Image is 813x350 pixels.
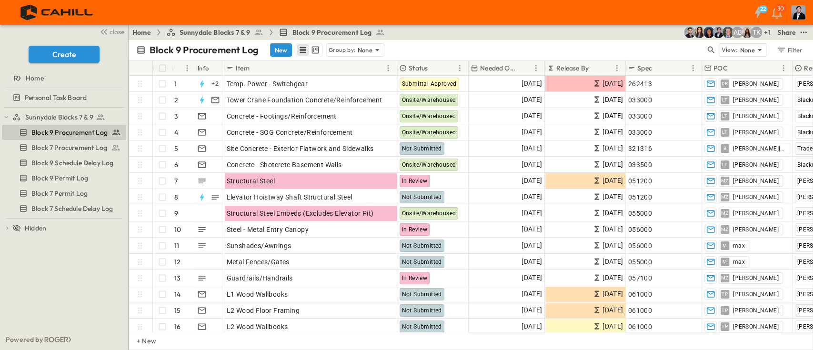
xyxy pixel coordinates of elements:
span: [PERSON_NAME] [733,96,779,104]
span: max [733,242,745,250]
img: Profile Picture [791,5,805,20]
a: Block 9 Procurement Log [279,28,385,37]
p: Status [409,63,428,73]
button: Sort [251,63,262,73]
span: [DATE] [522,143,542,154]
span: [PERSON_NAME] [733,177,779,185]
span: Structural Steel [227,176,275,186]
p: Item [236,63,250,73]
span: In Review [402,178,428,184]
span: Home [26,73,44,83]
span: Structural Steel Embeds (Excludes Elevator Pit) [227,209,374,218]
p: POC [713,63,728,73]
button: Menu [454,62,465,74]
button: close [96,25,126,38]
button: New [270,43,292,57]
p: 3 [174,111,178,121]
span: Concrete - Shotcrete Basement Walls [227,160,342,170]
button: kanban view [309,44,321,56]
span: [PERSON_NAME] [733,112,779,120]
span: [DATE] [522,127,542,138]
button: Menu [687,62,699,74]
button: Menu [382,62,394,74]
a: Home [2,71,124,85]
span: Block 9 Permit Log [31,173,88,183]
a: Block 9 Schedule Delay Log [2,156,124,170]
p: Group by: [329,45,356,55]
button: Create [29,46,100,63]
p: Block 9 Procurement Log [150,43,259,57]
span: Not Submitted [402,194,442,200]
a: Block 7 Schedule Delay Log [2,202,124,215]
button: Menu [611,62,622,74]
span: [PERSON_NAME] [733,290,779,298]
span: 321316 [628,144,652,153]
div: Filter [776,45,803,55]
span: [DATE] [522,175,542,186]
span: Metal Fences/Gates [227,257,290,267]
span: Submittal Approved [402,80,457,87]
div: Block 9 Procurement Logtest [2,125,126,140]
span: Onsite/Warehoused [402,113,456,120]
span: Not Submitted [402,145,442,152]
span: L1 Wood Wallbooks [227,290,288,299]
button: Sort [430,63,440,73]
span: [DATE] [602,289,623,300]
span: Not Submitted [402,259,442,265]
span: DB [722,83,728,84]
p: Spec [637,63,652,73]
button: Sort [730,63,740,73]
button: Sort [520,63,530,73]
span: [DATE] [602,78,623,89]
span: [PERSON_NAME][EMAIL_ADDRESS][DOMAIN_NAME] [733,145,786,152]
button: test [798,27,809,38]
div: Sunnydale Blocks 7 & 9test [2,110,126,125]
a: Block 9 Permit Log [2,171,124,185]
span: Concrete - SOG Concrete/Reinforcement [227,128,353,137]
span: [DATE] [602,240,623,251]
a: Sunnydale Blocks 7 & 9 [12,110,124,124]
span: [DATE] [602,321,623,332]
span: Onsite/Warehoused [402,210,456,217]
span: 051200 [628,176,652,186]
span: L2 Wood Wallbooks [227,322,288,331]
span: [DATE] [522,191,542,202]
img: Raven Libunao (rlibunao@cahill-sf.com) [741,27,753,38]
p: 11 [174,241,179,250]
button: Sort [176,63,186,73]
span: [DATE] [522,240,542,251]
span: Not Submitted [402,242,442,249]
p: None [358,45,373,55]
span: [DATE] [522,305,542,316]
span: In Review [402,275,428,281]
div: table view [296,43,322,57]
span: MZ [721,229,729,230]
span: Onsite/Warehoused [402,161,456,168]
span: Onsite/Warehoused [402,129,456,136]
div: Personal Task Boardtest [2,90,126,105]
a: Block 7 Procurement Log [2,141,124,154]
p: 14 [174,290,181,299]
span: M [723,245,727,246]
img: Kim Bowen (kbowen@cahill-sf.com) [693,27,705,38]
p: 5 [174,144,178,153]
span: LT [722,164,727,165]
span: max [733,258,745,266]
div: Block 9 Schedule Delay Logtest [2,155,126,170]
a: Home [132,28,151,37]
p: 4 [174,128,178,137]
button: Menu [530,62,542,74]
div: Teddy Khuong (tkhuong@guzmangc.com) [751,27,762,38]
span: 061000 [628,290,652,299]
span: Hidden [25,223,46,233]
span: 262413 [628,79,652,89]
div: Share [777,28,796,37]
span: [DATE] [602,159,623,170]
button: 22 [748,4,767,21]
